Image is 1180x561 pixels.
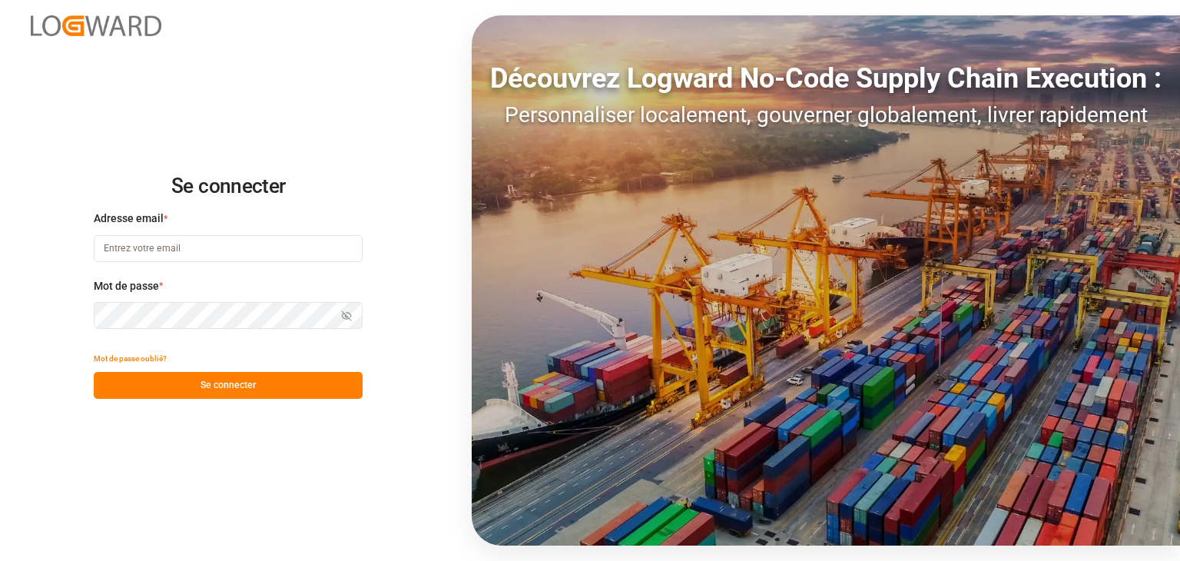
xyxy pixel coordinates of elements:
[94,372,363,399] button: Se connecter
[31,15,161,36] img: Logward_new_orange.png
[505,102,1148,128] font: Personnaliser localement, gouverner globalement, livrer rapidement
[94,212,164,224] font: Adresse email
[94,235,363,262] input: Entrez votre email
[94,345,167,372] button: Mot de passe oublié?
[171,174,285,198] font: Se connecter
[94,280,159,292] font: Mot de passe
[201,380,256,390] font: Se connecter
[94,354,167,363] font: Mot de passe oublié?
[490,62,1162,95] font: Découvrez Logward No-Code Supply Chain Execution :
